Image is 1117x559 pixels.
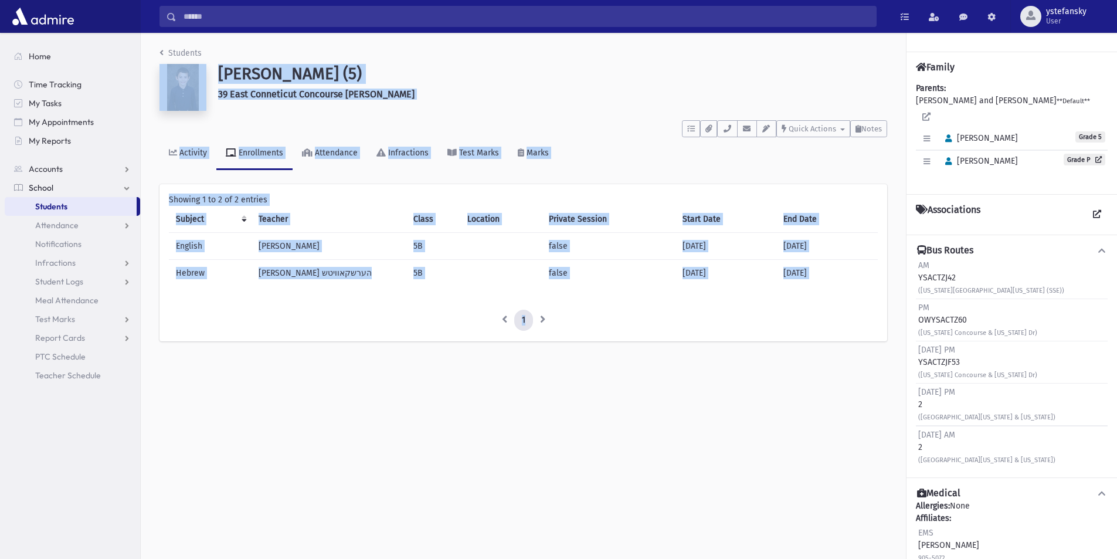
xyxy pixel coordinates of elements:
[5,291,140,310] a: Meal Attendance
[916,501,950,511] b: Allergies:
[35,220,79,231] span: Attendance
[916,62,955,73] h4: Family
[917,245,973,257] h4: Bus Routes
[1075,131,1105,143] span: Grade 5
[918,528,933,538] span: EMS
[1087,204,1108,225] a: View all Associations
[916,513,951,523] b: Affiliates:
[918,259,1064,296] div: YSACTZJ42
[918,414,1055,421] small: ([GEOGRAPHIC_DATA][US_STATE] & [US_STATE])
[940,156,1018,166] span: [PERSON_NAME]
[176,6,876,27] input: Search
[850,120,887,137] button: Notes
[216,137,293,170] a: Enrollments
[789,124,836,133] span: Quick Actions
[1046,16,1087,26] span: User
[917,487,960,500] h4: Medical
[542,233,675,260] td: false
[918,371,1037,379] small: ([US_STATE] Concourse & [US_STATE] Dr)
[35,370,101,381] span: Teacher Schedule
[918,456,1055,464] small: ([GEOGRAPHIC_DATA][US_STATE] & [US_STATE])
[159,48,202,58] a: Students
[514,310,533,331] a: 1
[918,386,1055,423] div: 2
[776,233,878,260] td: [DATE]
[918,344,1037,381] div: YSACTZJF53
[918,329,1037,337] small: ([US_STATE] Concourse & [US_STATE] Dr)
[29,164,63,174] span: Accounts
[252,206,406,233] th: Teacher
[169,194,878,206] div: Showing 1 to 2 of 2 entries
[35,351,86,362] span: PTC Schedule
[252,233,406,260] td: [PERSON_NAME]
[918,345,955,355] span: [DATE] PM
[5,347,140,366] a: PTC Schedule
[218,64,887,84] h1: [PERSON_NAME] (5)
[29,117,94,127] span: My Appointments
[918,303,929,313] span: PM
[159,47,202,64] nav: breadcrumb
[29,135,71,146] span: My Reports
[169,233,252,260] td: English
[542,260,675,287] td: false
[508,137,558,170] a: Marks
[5,272,140,291] a: Student Logs
[169,260,252,287] td: Hebrew
[5,366,140,385] a: Teacher Schedule
[35,201,67,212] span: Students
[918,301,1037,338] div: OWYSACTZ60
[675,233,776,260] td: [DATE]
[438,137,508,170] a: Test Marks
[776,260,878,287] td: [DATE]
[5,178,140,197] a: School
[776,206,878,233] th: End Date
[386,148,429,158] div: Infractions
[918,430,955,440] span: [DATE] AM
[861,124,882,133] span: Notes
[918,387,955,397] span: [DATE] PM
[35,258,76,268] span: Infractions
[313,148,358,158] div: Attendance
[918,429,1055,466] div: 2
[5,131,140,150] a: My Reports
[916,204,980,225] h4: Associations
[460,206,542,233] th: Location
[940,133,1018,143] span: [PERSON_NAME]
[5,197,137,216] a: Students
[5,160,140,178] a: Accounts
[916,83,946,93] b: Parents:
[1046,7,1087,16] span: ystefansky
[367,137,438,170] a: Infractions
[5,113,140,131] a: My Appointments
[35,239,82,249] span: Notifications
[218,89,887,100] h6: 39 East Conneticut Concourse [PERSON_NAME]
[675,260,776,287] td: [DATE]
[293,137,367,170] a: Attendance
[406,206,460,233] th: Class
[177,148,207,158] div: Activity
[406,233,460,260] td: 5B
[916,487,1108,500] button: Medical
[916,245,1108,257] button: Bus Routes
[916,82,1108,185] div: [PERSON_NAME] and [PERSON_NAME]
[776,120,850,137] button: Quick Actions
[5,310,140,328] a: Test Marks
[35,276,83,287] span: Student Logs
[457,148,499,158] div: Test Marks
[29,51,51,62] span: Home
[918,260,929,270] span: AM
[29,79,82,90] span: Time Tracking
[35,295,99,306] span: Meal Attendance
[169,206,252,233] th: Subject
[524,148,549,158] div: Marks
[252,260,406,287] td: [PERSON_NAME] הערשקאוויטש
[5,47,140,66] a: Home
[675,206,776,233] th: Start Date
[406,260,460,287] td: 5B
[542,206,675,233] th: Private Session
[29,98,62,109] span: My Tasks
[5,328,140,347] a: Report Cards
[236,148,283,158] div: Enrollments
[159,137,216,170] a: Activity
[9,5,77,28] img: AdmirePro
